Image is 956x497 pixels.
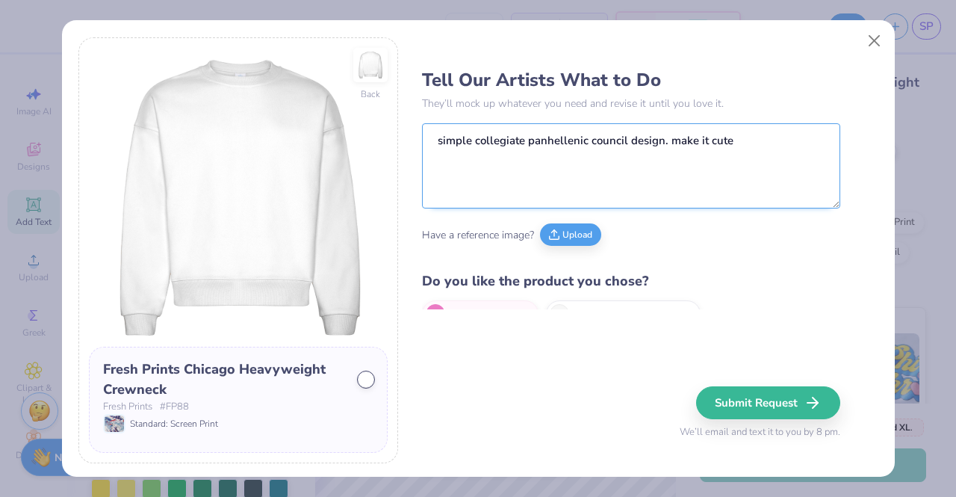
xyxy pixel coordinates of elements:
[422,300,538,327] label: Yes, leave it as is
[860,27,888,55] button: Close
[696,386,840,419] button: Submit Request
[103,400,152,415] span: Fresh Prints
[130,417,218,430] span: Standard: Screen Print
[422,123,840,209] textarea: simple collegiate panhellenic council design. make it cute
[680,425,840,440] span: We’ll email and text it to you by 8 pm.
[89,48,388,347] img: Front
[105,416,124,432] img: Standard: Screen Print
[422,271,840,292] h4: Do you like the product you chose?
[546,300,701,327] label: Recommend alternatives
[356,50,385,80] img: Back
[422,69,840,91] h3: Tell Our Artists What to Do
[361,87,380,101] div: Back
[540,223,601,246] button: Upload
[103,359,347,400] div: Fresh Prints Chicago Heavyweight Crewneck
[422,96,840,111] p: They’ll mock up whatever you need and revise it until you love it.
[422,227,534,243] span: Have a reference image?
[160,400,189,415] span: # FP88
